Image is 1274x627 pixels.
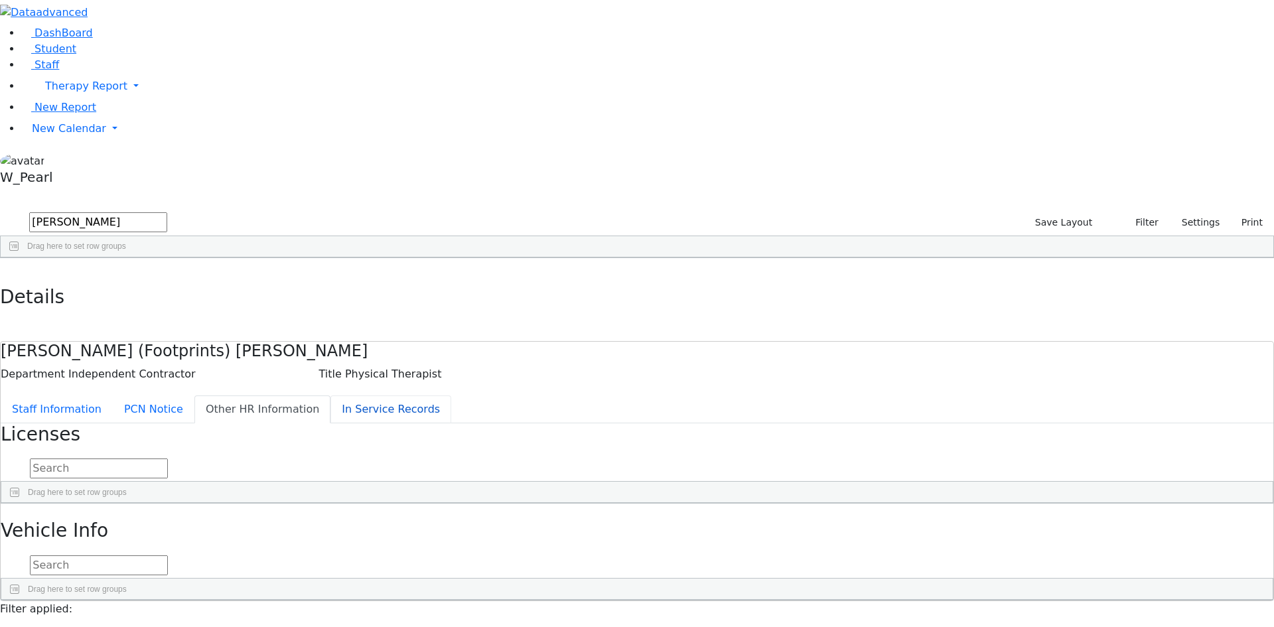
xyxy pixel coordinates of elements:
span: New Report [35,101,96,113]
span: Student [35,42,76,55]
span: Drag here to set row groups [27,242,126,251]
button: In Service Records [330,395,451,423]
h3: Licenses [1,423,1273,446]
span: New Calendar [32,122,106,135]
button: PCN Notice [113,395,194,423]
a: New Report [21,101,96,113]
h3: Vehicle Info [1,520,1273,542]
input: Search [30,458,168,478]
button: Settings [1165,212,1226,233]
button: Staff Information [1,395,113,423]
a: Therapy Report [21,73,1274,100]
span: Staff [35,58,59,71]
a: DashBoard [21,27,93,39]
label: Department [1,366,65,382]
button: Filter [1118,212,1165,233]
span: Drag here to set row groups [28,488,127,497]
input: Search [30,555,168,575]
label: Title [319,366,342,382]
a: New Calendar [21,115,1274,142]
span: Therapy Report [45,80,127,92]
span: Drag here to set row groups [28,585,127,594]
input: Search [29,212,167,232]
a: Student [21,42,76,55]
button: Save Layout [1029,212,1098,233]
a: Staff [21,58,59,71]
span: Physical Therapist [345,368,442,380]
button: Other HR Information [194,395,330,423]
span: DashBoard [35,27,93,39]
h4: [PERSON_NAME] (Footprints) [PERSON_NAME] [1,342,1273,361]
span: Independent Contractor [68,368,196,380]
button: Print [1226,212,1269,233]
